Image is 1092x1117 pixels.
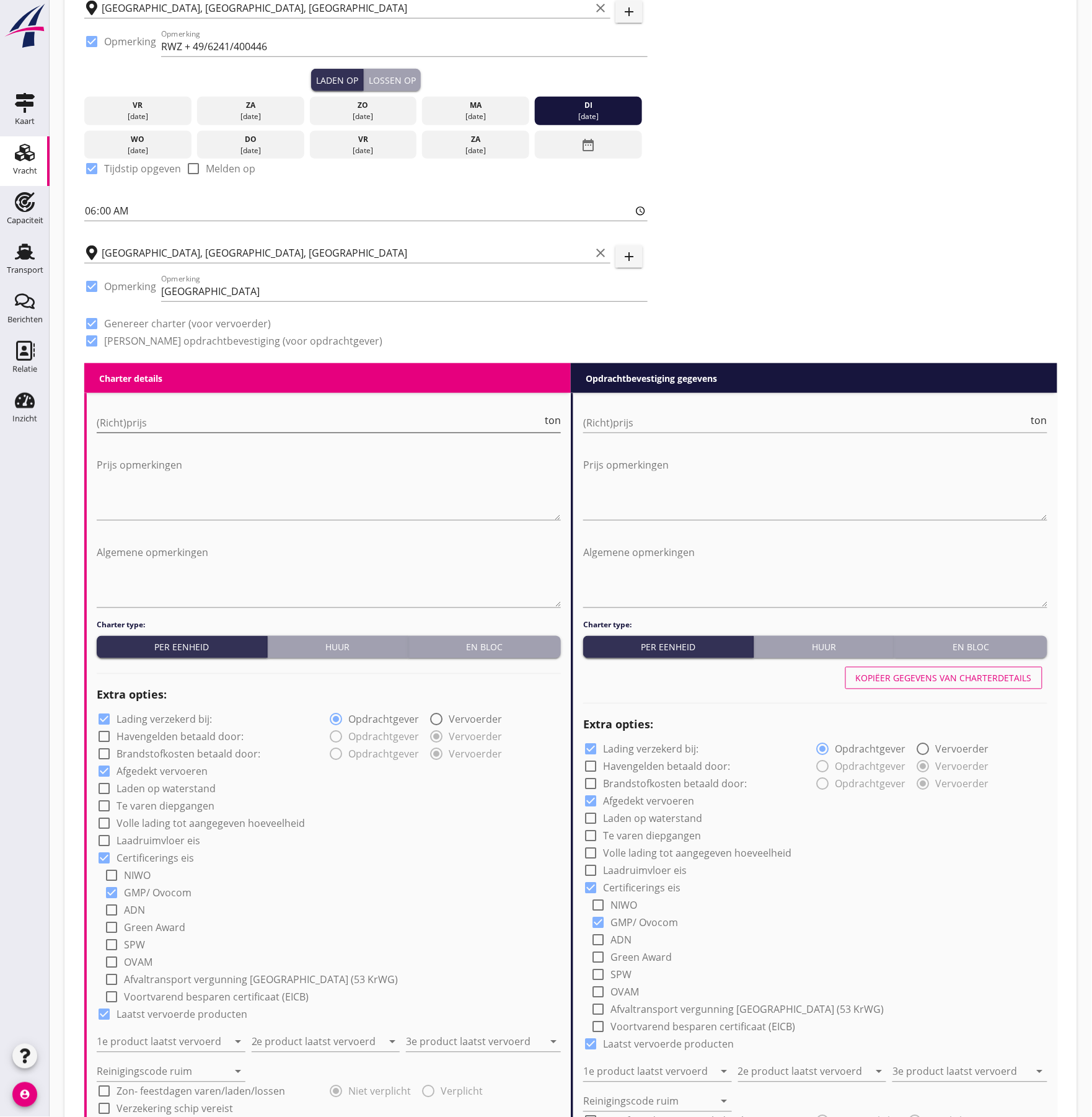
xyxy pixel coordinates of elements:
[268,636,408,658] button: Huur
[97,542,561,607] textarea: Algemene opmerkingen
[408,636,561,658] button: En bloc
[759,641,889,654] div: Huur
[603,882,680,894] label: Certificerings eis
[603,1038,734,1051] label: Laatst vervoerde producten
[349,713,420,726] label: Opdrachtgever
[97,1032,228,1052] input: 1e product laatst vervoerd
[603,761,730,773] label: Havengelden betaald door:
[2,3,47,49] img: logo-small.a267ee39.svg
[124,870,151,882] label: NIWO
[892,1062,1030,1082] input: 3e product laatst vervoerd
[200,134,301,145] div: do
[603,847,791,860] label: Volle lading tot aangegeven hoeveelheid
[610,1021,795,1033] label: Voortvarend besparen certificaat (EICB)
[7,216,43,224] div: Capaciteit
[231,1064,245,1079] i: arrow_drop_down
[12,365,37,373] div: Relatie
[273,641,403,654] div: Huur
[87,111,188,122] div: [DATE]
[161,37,648,56] input: Opmerking
[583,413,1029,433] input: (Richt)prijs
[385,1035,400,1049] i: arrow_drop_down
[546,1035,561,1049] i: arrow_drop_down
[97,687,561,704] h2: Extra opties:
[97,455,561,520] textarea: Prijs opmerkingen
[12,415,37,423] div: Inzicht
[124,956,152,969] label: OVAM
[545,415,561,425] span: ton
[369,74,416,87] div: Lossen op
[124,887,192,899] label: GMP/ Ovocom
[588,641,749,654] div: Per eenheid
[593,245,608,260] i: clear
[603,865,687,877] label: Laadruimvloer eis
[406,1032,544,1052] input: 3e product laatst vervoerd
[583,455,1047,520] textarea: Prijs opmerkingen
[97,1062,228,1082] input: Reinigingscode ruim
[117,852,194,865] label: Certificerings eis
[200,145,301,156] div: [DATE]
[425,100,526,111] div: ma
[835,743,906,756] label: Opdrachtgever
[117,713,212,726] label: Lading verzekerd bij:
[900,641,1042,654] div: En bloc
[717,1064,732,1079] i: arrow_drop_down
[603,743,698,756] label: Lading verzekerd bij:
[102,641,262,654] div: Per eenheid
[13,167,37,175] div: Vracht
[311,69,364,91] button: Laden op
[538,100,639,111] div: di
[610,899,637,912] label: NIWO
[104,280,156,293] label: Opmerking
[583,717,1047,733] h2: Extra opties:
[124,974,398,986] label: Afvaltransport vergunning [GEOGRAPHIC_DATA] (53 KrWG)
[252,1032,383,1052] input: 2e product laatst vervoerd
[117,766,208,778] label: Afgedekt vervoeren
[231,1035,245,1049] i: arrow_drop_down
[622,249,636,264] i: add
[117,835,200,847] label: Laadruimvloer eis
[845,667,1042,689] button: Kopiëer gegevens van charterdetails
[117,818,305,830] label: Volle lading tot aangegeven hoeveelheid
[200,100,301,111] div: za
[206,162,255,175] label: Melden op
[856,672,1032,685] div: Kopiëer gegevens van charterdetails
[97,413,542,433] input: (Richt)prijs
[593,1,608,15] i: clear
[124,904,145,917] label: ADN
[425,111,526,122] div: [DATE]
[15,117,35,125] div: Kaart
[895,636,1047,658] button: En bloc
[87,145,188,156] div: [DATE]
[583,1062,715,1082] input: 1e product laatst vervoerd
[364,69,421,91] button: Lossen op
[413,641,556,654] div: En bloc
[312,111,413,122] div: [DATE]
[610,969,632,981] label: SPW
[622,4,636,19] i: add
[610,1004,884,1016] label: Afvaltransport vergunning [GEOGRAPHIC_DATA] (53 KrWG)
[583,620,1047,631] h4: Charter type:
[312,145,413,156] div: [DATE]
[7,266,43,274] div: Transport
[117,800,214,813] label: Te varen diepgangen
[104,35,156,48] label: Opmerking
[7,316,43,324] div: Berichten
[124,991,309,1004] label: Voortvarend besparen certificaat (EICB)
[603,795,694,808] label: Afgedekt vervoeren
[425,134,526,145] div: za
[610,934,632,947] label: ADN
[124,939,145,951] label: SPW
[1033,1064,1047,1079] i: arrow_drop_down
[104,335,382,347] label: [PERSON_NAME] opdrachtbevestiging (voor opdrachtgever)
[603,830,701,842] label: Te varen diepgangen
[124,922,185,934] label: Green Award
[583,636,754,658] button: Per eenheid
[87,100,188,111] div: vr
[117,1009,247,1021] label: Laatst vervoerde producten
[610,951,672,964] label: Green Award
[936,743,989,756] label: Vervoerder
[610,917,678,929] label: GMP/ Ovocom
[104,317,271,330] label: Genereer charter (voor vervoerder)
[312,100,413,111] div: zo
